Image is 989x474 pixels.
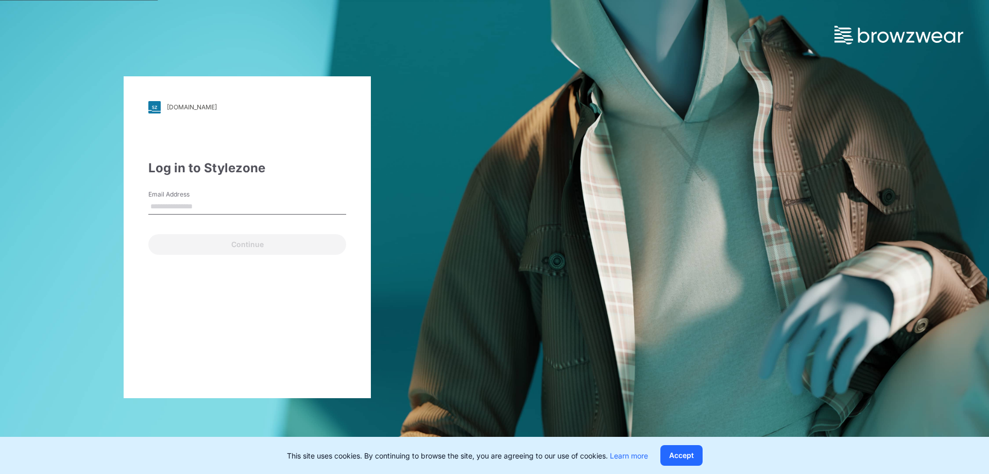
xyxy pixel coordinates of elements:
[660,445,703,466] button: Accept
[834,26,963,44] img: browzwear-logo.73288ffb.svg
[148,101,346,113] a: [DOMAIN_NAME]
[148,159,346,177] div: Log in to Stylezone
[167,103,217,111] div: [DOMAIN_NAME]
[610,451,648,460] a: Learn more
[148,190,220,199] label: Email Address
[148,101,161,113] img: svg+xml;base64,PHN2ZyB3aWR0aD0iMjgiIGhlaWdodD0iMjgiIHZpZXdCb3g9IjAgMCAyOCAyOCIgZmlsbD0ibm9uZSIgeG...
[287,450,648,461] p: This site uses cookies. By continuing to browse the site, you are agreeing to our use of cookies.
